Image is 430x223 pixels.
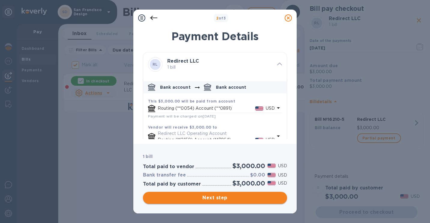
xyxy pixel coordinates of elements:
[167,64,272,70] p: 1 bill
[255,138,263,142] img: USD
[158,130,275,137] p: Redirect LLC Operating Account
[160,84,191,90] p: Bank account
[153,62,158,67] b: RL
[143,172,186,178] h3: Bank transfer fee
[143,181,201,187] h3: Total paid by customer
[148,114,216,118] span: Payment will be charged on [DATE]
[143,30,287,43] h1: Payment Details
[268,173,276,177] img: USD
[158,137,255,143] p: Routing (**2150) Account (**3864)
[278,180,287,186] p: USD
[266,105,275,111] p: USD
[268,181,276,185] img: USD
[266,137,275,143] p: USD
[216,84,247,90] p: Bank account
[143,52,287,76] div: RLRedirect LLC 1 bill
[148,194,282,201] span: Next step
[143,192,287,204] button: Next step
[278,172,287,178] p: USD
[158,105,255,111] p: Routing (**0054) Account (**0891)
[216,16,219,20] span: 2
[255,106,263,111] img: USD
[250,172,265,178] h3: $0.00
[232,180,265,187] h2: $3,000.00
[143,154,153,159] b: 1 bill
[143,164,194,170] h3: Total paid to vendor
[232,162,265,170] h2: $3,000.00
[216,16,226,20] b: of 3
[167,58,199,64] b: Redirect LLC
[268,164,276,168] img: USD
[148,99,235,103] b: This $3,000.00 will be paid from account
[143,79,287,154] div: default-method
[278,163,287,169] p: USD
[148,125,217,129] b: Vendor will receive $3,000.00 to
